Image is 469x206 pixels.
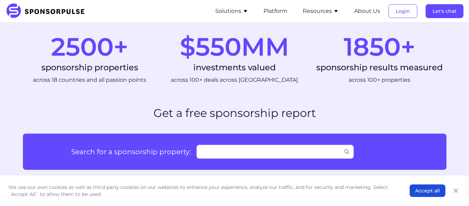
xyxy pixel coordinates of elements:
[215,7,248,15] button: Solutions
[410,184,445,197] button: Accept all
[354,8,380,14] a: About Us
[23,34,157,59] div: 2500+
[153,106,316,120] h2: Get a free sponsorship report
[388,8,417,14] a: Login
[23,76,157,84] div: across 18 countries and all passion points
[168,34,301,59] div: $550MM
[263,7,287,15] button: Platform
[434,173,469,206] iframe: Chat Widget
[23,62,157,73] div: sponsorship properties
[312,76,446,84] div: across 100+ properties
[354,7,380,15] button: About Us
[263,8,287,14] a: Platform
[303,7,339,15] button: Resources
[168,76,301,84] div: across 100+ deals across [GEOGRAPHIC_DATA]
[426,4,463,18] button: Let's chat
[34,147,191,157] label: Search for a sponsorship property:
[312,34,446,59] div: 1850+
[388,4,417,18] button: Login
[8,184,396,198] p: We use our own cookies as well as third-party cookies on our websites to enhance your experience,...
[6,3,90,19] img: SponsorPulse
[312,62,446,73] div: sponsorship results measured
[426,8,463,14] a: Let's chat
[168,62,301,73] div: investments valued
